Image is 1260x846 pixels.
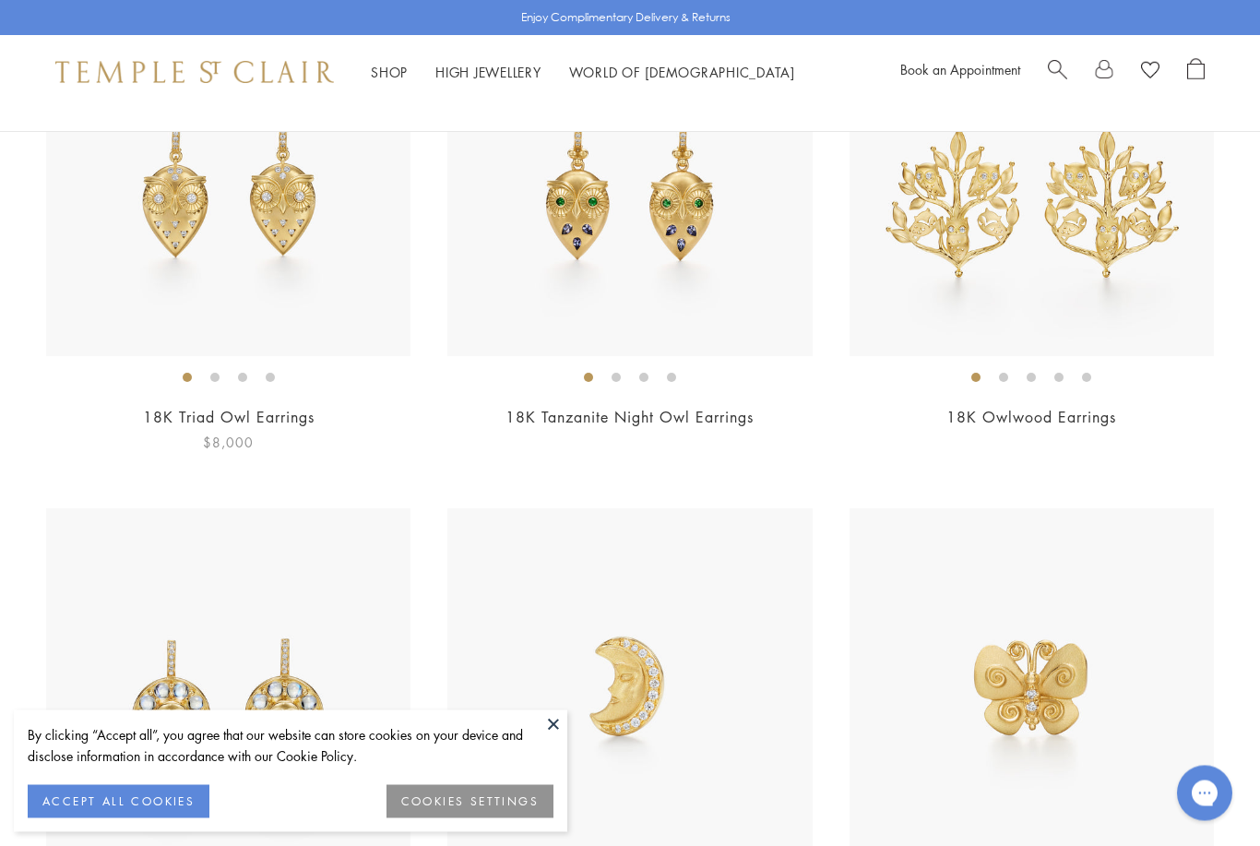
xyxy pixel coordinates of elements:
img: Temple St. Clair [55,61,334,83]
button: COOKIES SETTINGS [386,785,553,818]
a: Book an Appointment [900,60,1020,78]
button: ACCEPT ALL COOKIES [28,785,209,818]
a: Open Shopping Bag [1187,58,1205,86]
iframe: Gorgias live chat messenger [1168,759,1242,828]
a: High JewelleryHigh Jewellery [435,63,541,81]
a: 18K Tanzanite Night Owl Earrings [505,408,754,428]
div: By clicking “Accept all”, you agree that our website can store cookies on your device and disclos... [28,724,553,767]
a: ShopShop [371,63,408,81]
p: Enjoy Complimentary Delivery & Returns [521,8,731,27]
a: View Wishlist [1141,58,1159,86]
a: 18K Owlwood Earrings [946,408,1116,428]
span: $8,000 [203,433,254,454]
a: Search [1048,58,1067,86]
a: World of [DEMOGRAPHIC_DATA]World of [DEMOGRAPHIC_DATA] [569,63,795,81]
a: 18K Triad Owl Earrings [143,408,315,428]
nav: Main navigation [371,61,795,84]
